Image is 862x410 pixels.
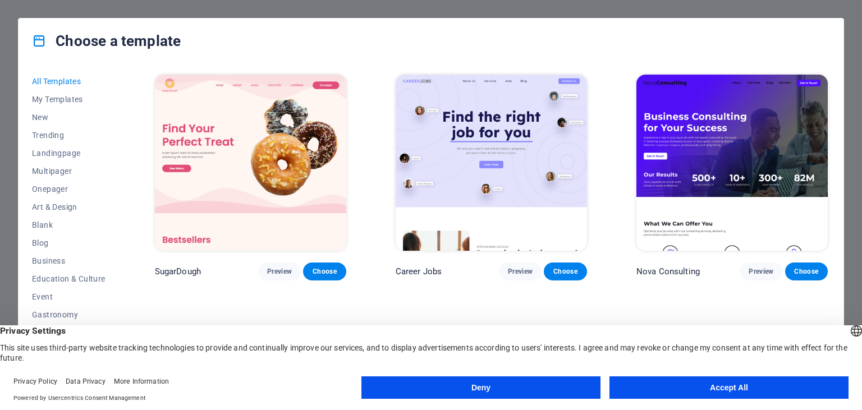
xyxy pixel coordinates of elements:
[32,32,181,50] h4: Choose a template
[32,238,106,247] span: Blog
[32,113,106,122] span: New
[785,262,828,280] button: Choose
[32,256,106,265] span: Business
[499,262,542,280] button: Preview
[32,185,106,194] span: Onepager
[32,95,106,104] span: My Templates
[32,167,106,176] span: Multipager
[267,267,292,276] span: Preview
[544,262,586,280] button: Choose
[32,324,106,342] button: Health
[32,270,106,288] button: Education & Culture
[553,267,577,276] span: Choose
[32,162,106,180] button: Multipager
[32,306,106,324] button: Gastronomy
[32,149,106,158] span: Landingpage
[32,108,106,126] button: New
[740,262,782,280] button: Preview
[32,72,106,90] button: All Templates
[32,180,106,198] button: Onepager
[32,310,106,319] span: Gastronomy
[32,202,106,211] span: Art & Design
[32,126,106,144] button: Trending
[155,75,346,251] img: SugarDough
[32,77,106,86] span: All Templates
[32,234,106,252] button: Blog
[396,266,442,277] p: Career Jobs
[32,292,106,301] span: Event
[508,267,533,276] span: Preview
[636,75,828,251] img: Nova Consulting
[636,266,700,277] p: Nova Consulting
[32,90,106,108] button: My Templates
[32,198,106,216] button: Art & Design
[749,267,773,276] span: Preview
[155,266,201,277] p: SugarDough
[794,267,819,276] span: Choose
[312,267,337,276] span: Choose
[32,131,106,140] span: Trending
[32,144,106,162] button: Landingpage
[32,216,106,234] button: Blank
[32,274,106,283] span: Education & Culture
[32,288,106,306] button: Event
[303,262,346,280] button: Choose
[258,262,301,280] button: Preview
[32,252,106,270] button: Business
[32,220,106,229] span: Blank
[396,75,587,251] img: Career Jobs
